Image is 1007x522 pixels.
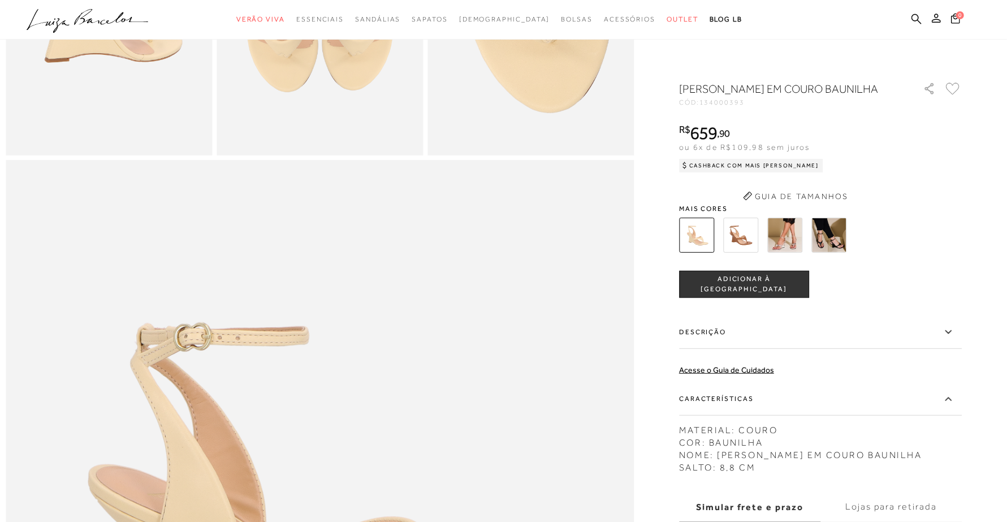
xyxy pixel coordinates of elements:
i: R$ [679,124,690,135]
span: 134000393 [699,98,745,106]
h1: [PERSON_NAME] EM COURO BAUNILHA [679,81,891,97]
img: SANDÁLIA ANABELA DE DEDO EM COURO BAUNILHA [679,218,714,253]
img: SANDÁLIA ANABELA DE DEDO EM COURO CARAMELO [723,218,758,253]
div: MATERIAL: COURO COR: BAUNILHA NOME: [PERSON_NAME] EM COURO BAUNILHA SALTO: 8,8 CM [679,419,962,474]
span: ou 6x de R$109,98 sem juros [679,143,810,152]
button: Guia de Tamanhos [739,187,852,205]
span: Sandálias [355,15,400,23]
a: Acesse o Guia de Cuidados [679,365,774,374]
div: CÓD: [679,99,905,106]
label: Características [679,383,962,416]
span: 90 [719,127,730,139]
span: Sapatos [412,15,447,23]
div: Cashback com Mais [PERSON_NAME] [679,159,823,172]
i: , [717,128,730,139]
button: ADICIONAR À [GEOGRAPHIC_DATA] [679,271,809,298]
span: [DEMOGRAPHIC_DATA] [459,15,550,23]
a: categoryNavScreenReaderText [667,9,698,30]
span: Bolsas [561,15,593,23]
a: categoryNavScreenReaderText [412,9,447,30]
a: categoryNavScreenReaderText [604,9,655,30]
label: Descrição [679,316,962,349]
span: Outlet [667,15,698,23]
a: categoryNavScreenReaderText [296,9,344,30]
span: ADICIONAR À [GEOGRAPHIC_DATA] [680,274,809,294]
img: SANDÁLIA ANABELA DE DEDO EM COURO PRETO [811,218,846,253]
a: BLOG LB [710,9,742,30]
a: categoryNavScreenReaderText [236,9,285,30]
span: BLOG LB [710,15,742,23]
a: noSubCategoriesText [459,9,550,30]
span: Mais cores [679,205,962,212]
span: 0 [956,11,964,19]
a: categoryNavScreenReaderText [561,9,593,30]
span: Essenciais [296,15,344,23]
img: SANDÁLIA ANABELA DE DEDO EM COURO PRATA [767,218,802,253]
span: Acessórios [604,15,655,23]
span: Verão Viva [236,15,285,23]
button: 0 [948,12,963,28]
a: categoryNavScreenReaderText [355,9,400,30]
span: 659 [690,123,717,143]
